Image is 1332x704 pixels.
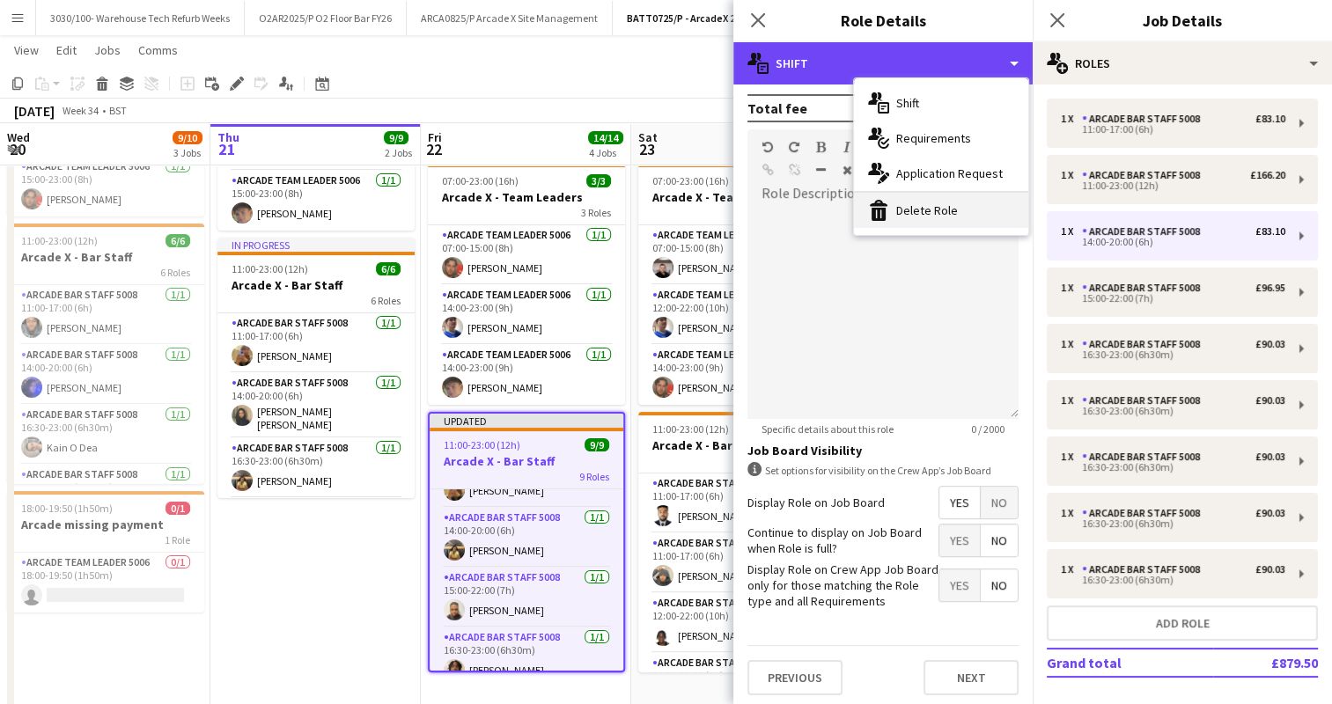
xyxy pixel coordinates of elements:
span: 23 [636,139,658,159]
h3: Arcade X - Team Leaders [428,189,625,205]
span: 9/9 [384,131,408,144]
span: 9 Roles [579,470,609,483]
span: Week 34 [58,104,102,117]
span: 11:00-23:00 (12h) [232,262,308,275]
td: Grand total [1047,649,1213,677]
span: 6/6 [166,234,190,247]
label: Display Role on Job Board [747,495,885,510]
label: Continue to display on Job Board when Role is full? [747,524,938,556]
app-job-card: 07:00-23:00 (16h)3/3Arcade X - Team Leaders3 RolesArcade Team Leader 50061/107:00-15:00 (8h)[PERS... [638,164,835,405]
div: Shift [733,42,1033,84]
a: Jobs [87,39,128,62]
app-card-role: Arcade Bar Staff 50081/111:00-17:00 (6h)[PERSON_NAME] [638,533,835,593]
h3: Arcade missing payment [7,517,204,532]
div: £90.03 [1255,507,1285,519]
div: 4 Jobs [589,146,622,159]
span: No [981,524,1018,556]
div: In progress [217,238,415,252]
div: [DATE] [14,102,55,120]
div: £90.03 [1255,394,1285,407]
div: Requirements [854,121,1028,156]
span: 0/1 [166,502,190,515]
div: Arcade Bar Staff 5008 [1082,282,1207,294]
div: Arcade Bar Staff 5008 [1082,169,1207,181]
span: Sat [638,129,658,145]
div: Arcade Bar Staff 5008 [1082,451,1207,463]
span: 11:00-23:00 (12h) [652,422,729,436]
h3: Role Details [733,9,1033,32]
a: Edit [49,39,84,62]
span: 3 Roles [581,206,611,219]
span: No [981,569,1018,601]
div: 1 x [1061,282,1082,294]
span: 9/9 [585,438,609,451]
span: 1 Role [165,533,190,546]
div: Total fee [747,99,807,117]
div: Updated [430,414,623,428]
div: £90.03 [1255,451,1285,463]
a: Comms [131,39,185,62]
span: Wed [7,129,30,145]
span: 0 / 2000 [957,422,1019,436]
span: No [981,487,1018,518]
app-card-role: Arcade Team Leader 50061/114:00-23:00 (9h)[PERSON_NAME] [428,285,625,345]
div: Arcade Bar Staff 5008 [1082,338,1207,350]
button: Undo [762,140,774,154]
div: 1 x [1061,507,1082,519]
a: View [7,39,46,62]
button: Next [924,660,1019,695]
app-card-role: Arcade Team Leader 50061/107:00-15:00 (8h)[PERSON_NAME] [428,225,625,285]
span: 6/6 [376,262,401,275]
div: 14:00-20:00 (6h) [1061,238,1285,246]
div: £83.10 [1255,225,1285,238]
button: O2AR2025/P O2 Floor Bar FY26 [245,1,407,35]
div: 11:00-17:00 (6h) [1061,125,1285,134]
h3: Arcade X - Team Leaders [638,189,835,205]
h3: Arcade X - Bar Staff [7,249,204,265]
button: Previous [747,660,843,695]
app-job-card: Updated11:00-23:00 (12h)9/9Arcade X - Bar Staff9 Roles11:00-17:00 (6h)[PERSON_NAME]Arcade Bar Sta... [428,412,625,672]
div: 16:30-23:00 (6h30m) [1061,576,1285,584]
div: In progress11:00-23:00 (12h)6/6Arcade X - Bar Staff6 RolesArcade Bar Staff 50081/111:00-17:00 (6h... [217,238,415,498]
span: 11:00-23:00 (12h) [21,234,98,247]
app-card-role: Arcade Bar Staff 50081/114:00-20:00 (6h)[PERSON_NAME] [430,508,623,568]
div: 11:00-23:00 (12h) [1061,181,1285,190]
span: View [14,42,39,58]
button: ARCA0825/P Arcade X Site Management [407,1,613,35]
div: 07:00-23:00 (16h)3/3Arcade X - Team Leaders3 RolesArcade Team Leader 50061/107:00-15:00 (8h)[PERS... [428,164,625,405]
div: 16:30-23:00 (6h30m) [1061,350,1285,359]
h3: Job Details [1033,9,1332,32]
span: Edit [56,42,77,58]
span: Thu [217,129,239,145]
app-job-card: 11:00-23:00 (12h)6/6Arcade X - Bar Staff6 RolesArcade Bar Staff 50081/111:00-17:00 (6h)[PERSON_NA... [7,224,204,484]
div: 1 x [1061,394,1082,407]
app-card-role: Arcade Team Leader 50060/118:00-19:50 (1h50m) [7,553,204,612]
span: 14/14 [588,131,623,144]
div: £96.95 [1255,282,1285,294]
span: Jobs [94,42,121,58]
span: 07:00-23:00 (16h) [442,174,519,187]
span: Yes [939,524,980,556]
app-card-role: Arcade Bar Staff 50081/114:00-20:00 (6h)[PERSON_NAME] [PERSON_NAME] [217,373,415,438]
div: 18:00-19:50 (1h50m)0/1Arcade missing payment1 RoleArcade Team Leader 50060/118:00-19:50 (1h50m) [7,491,204,612]
div: Arcade Bar Staff 5008 [1082,507,1207,519]
span: 6 Roles [160,266,190,279]
div: 3 Jobs [173,146,202,159]
app-card-role: Arcade Bar Staff 50081/116:30-23:00 (6h30m)[PERSON_NAME] [430,627,623,687]
span: 6 Roles [371,294,401,307]
app-card-role: Arcade Team Leader 50061/107:00-15:00 (8h)[PERSON_NAME] [638,225,835,285]
div: 1 x [1061,113,1082,125]
app-card-role: Arcade Bar Staff 50081/112:00-22:00 (10h)[PERSON_NAME] [638,593,835,653]
div: Arcade Bar Staff 5008 [1082,225,1207,238]
app-card-role: Arcade Bar Staff 50081/114:00-20:00 (6h)[PERSON_NAME] [7,345,204,405]
h3: Arcade X - Bar Staff [217,277,415,293]
button: Redo [788,140,800,154]
app-card-role: Arcade Bar Staff 50081/116:30-23:00 (6h30m)[PERSON_NAME] [217,438,415,498]
span: 9/10 [173,131,202,144]
div: £166.20 [1250,169,1285,181]
button: Add role [1047,605,1318,641]
button: 3030/100- Warehouse Tech Refurb Weeks [36,1,245,35]
div: £90.03 [1255,338,1285,350]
